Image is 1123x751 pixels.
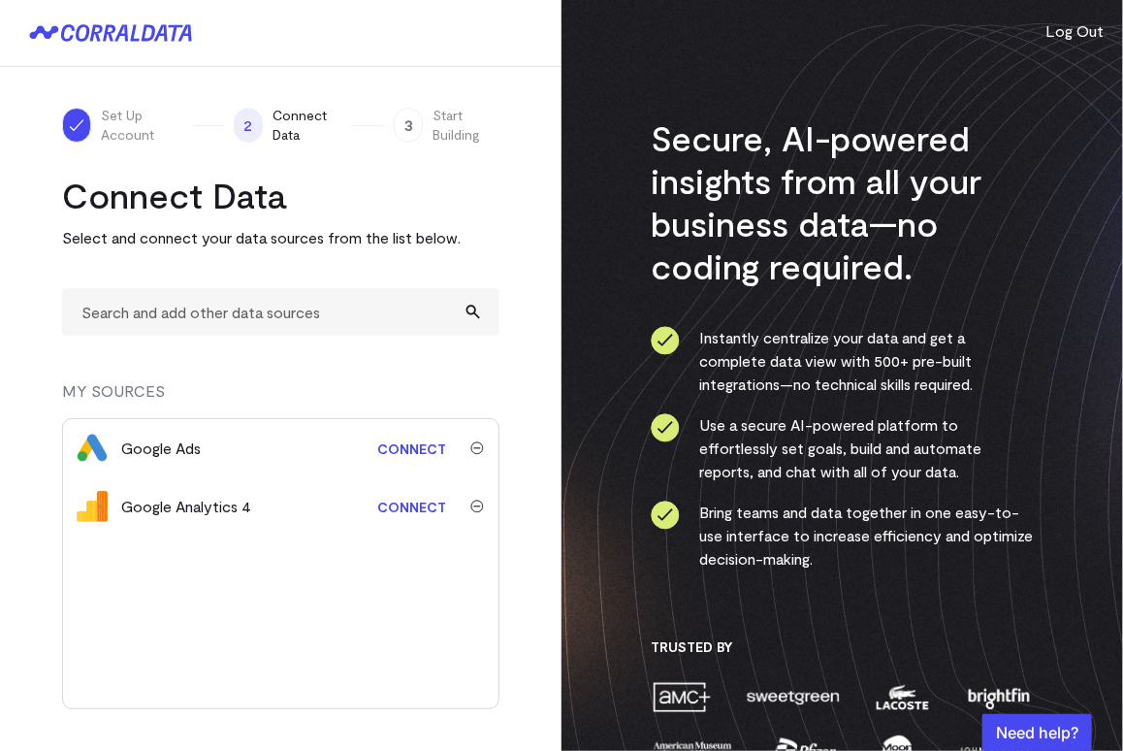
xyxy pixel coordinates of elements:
h3: Secure, AI-powered insights from all your business data—no coding required. [651,116,1034,287]
span: Set Up Account [101,106,182,145]
img: trash-ca1c80e1d16ab71a5036b7411d6fcb154f9f8364eee40f9fb4e52941a92a1061.svg [470,441,484,455]
img: google_ads-1b58f43bd7feffc8709b649899e0ff922d69da16945e3967161387f108ed8d2f.png [77,433,108,464]
li: Bring teams and data together in one easy-to-use interface to increase efficiency and optimize de... [651,501,1034,571]
img: brightfin-814104a60bf555cbdbde4872c1947232c4c7b64b86a6714597b672683d806f7b.png [964,680,1034,714]
img: ico-check-white-f112bc9ae5b8eaea75d262091fbd3bded7988777ca43907c4685e8c0583e79cb.svg [67,115,86,135]
img: ico-check-circle-0286c843c050abce574082beb609b3a87e49000e2dbcf9c8d101413686918542.svg [651,413,680,442]
img: amc-451ba355745a1e68da4dd692ff574243e675d7a235672d558af61b69e36ec7f3.png [651,680,713,714]
button: Log Out [1045,19,1104,43]
span: Start Building [433,106,499,145]
h2: Connect Data [62,174,499,216]
div: MY SOURCES [62,379,499,418]
span: Connect Data [273,106,342,145]
img: ico-check-circle-0286c843c050abce574082beb609b3a87e49000e2dbcf9c8d101413686918542.svg [651,326,680,355]
span: 3 [394,108,423,143]
div: Google Ads [121,437,201,460]
a: Connect [368,431,456,467]
li: Use a secure AI-powered platform to effortlessly set goals, build and automate reports, and chat ... [651,413,1034,483]
div: Google Analytics 4 [121,495,251,518]
img: lacoste-ee8d7bb45e342e37306c36566003b9a215fb06da44313bcf359925cbd6d27eb6.png [874,680,931,714]
span: 2 [234,108,263,143]
input: Search and add other data sources [62,288,499,336]
a: Connect [368,489,456,525]
img: google_analytics_4-633564437f1c5a1f80ed481c8598e5be587fdae20902a9d236da8b1a77aec1de.svg [77,491,108,522]
h3: Trusted By [651,638,1034,656]
li: Instantly centralize your data and get a complete data view with 500+ pre-built integrations—no t... [651,326,1034,396]
img: trash-ca1c80e1d16ab71a5036b7411d6fcb154f9f8364eee40f9fb4e52941a92a1061.svg [470,500,484,513]
img: ico-check-circle-0286c843c050abce574082beb609b3a87e49000e2dbcf9c8d101413686918542.svg [651,501,680,530]
p: Select and connect your data sources from the list below. [62,226,499,249]
img: sweetgreen-51a9cfd6e7f577b5d2973e4b74db2d3c444f7f1023d7d3914010f7123f825463.png [745,680,842,714]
